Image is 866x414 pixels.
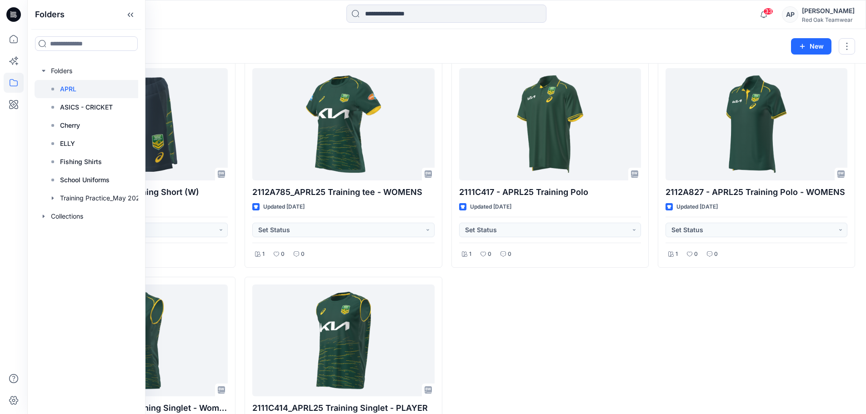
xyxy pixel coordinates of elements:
[488,249,491,259] p: 0
[802,16,855,23] div: Red Oak Teamwear
[60,175,110,185] p: School Uniforms
[263,202,305,212] p: Updated [DATE]
[763,8,773,15] span: 33
[782,6,798,23] div: AP
[694,249,698,259] p: 0
[791,38,831,55] button: New
[301,249,305,259] p: 0
[60,84,76,95] p: APRL
[802,5,855,16] div: [PERSON_NAME]
[470,202,511,212] p: Updated [DATE]
[666,68,847,180] a: 2112A827 - APRL25 Training Polo - WOMENS
[676,249,678,259] p: 1
[252,68,434,180] a: 2112A785_APRL25 Training tee - WOMENS
[459,68,641,180] a: 2111C417 - APRL25 Training Polo
[281,249,285,259] p: 0
[60,138,75,149] p: ELLY
[262,249,265,259] p: 1
[60,120,80,131] p: Cherry
[676,202,718,212] p: Updated [DATE]
[252,284,434,397] a: 2111C414_APRL25 Training Singlet - PLAYER
[666,186,847,199] p: 2112A827 - APRL25 Training Polo - WOMENS
[252,186,434,199] p: 2112A785_APRL25 Training tee - WOMENS
[459,186,641,199] p: 2111C417 - APRL25 Training Polo
[508,249,511,259] p: 0
[60,102,113,113] p: ASICS - CRICKET
[469,249,471,259] p: 1
[714,249,718,259] p: 0
[60,156,102,167] p: Fishing Shirts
